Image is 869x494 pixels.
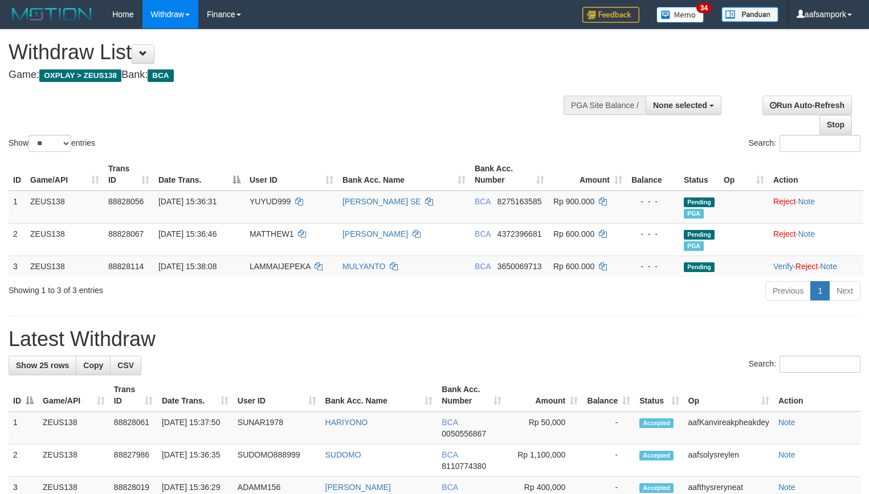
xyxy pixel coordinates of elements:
[684,379,774,411] th: Op: activate to sort column ascending
[38,411,109,444] td: ZEUS138
[39,69,121,82] span: OXPLAY > ZEUS138
[117,361,134,370] span: CSV
[769,223,863,256] td: ·
[553,229,594,238] span: Rp 600.000
[475,197,491,206] span: BCA
[9,158,26,191] th: ID
[679,158,719,191] th: Status
[437,379,506,411] th: Bank Acc. Number: activate to sort column ascending
[684,197,715,207] span: Pending
[684,241,704,251] span: Marked by aafsolysreylen
[83,361,103,370] span: Copy
[653,101,707,110] span: None selected
[497,229,542,238] span: Copy 4372396681 to clipboard
[769,158,863,191] th: Action
[553,262,594,271] span: Rp 600.000
[9,191,26,224] td: 1
[9,135,95,152] label: Show entries
[342,197,421,206] a: [PERSON_NAME] SE
[110,356,141,375] a: CSV
[773,262,793,271] a: Verify
[582,379,635,411] th: Balance: activate to sort column ascending
[582,7,639,23] img: Feedback.jpg
[635,379,683,411] th: Status: activate to sort column ascending
[9,69,568,81] h4: Game: Bank:
[338,158,470,191] th: Bank Acc. Name: activate to sort column ascending
[773,229,796,238] a: Reject
[631,261,675,272] div: - - -
[9,223,26,256] td: 2
[506,411,582,444] td: Rp 50,000
[108,197,144,206] span: 88828056
[158,262,217,271] span: [DATE] 15:38:08
[639,483,674,493] span: Accepted
[26,256,104,277] td: ZEUS138
[157,379,233,411] th: Date Trans.: activate to sort column ascending
[762,96,852,115] a: Run Auto-Refresh
[684,444,774,477] td: aafsolysreylen
[342,262,385,271] a: MULYANTO
[250,197,291,206] span: YUYUD999
[798,229,815,238] a: Note
[684,230,715,240] span: Pending
[442,418,458,427] span: BCA
[442,483,458,492] span: BCA
[245,158,338,191] th: User ID: activate to sort column ascending
[9,41,568,64] h1: Withdraw List
[810,281,830,300] a: 1
[778,450,795,459] a: Note
[109,411,157,444] td: 88828061
[506,444,582,477] td: Rp 1,100,000
[769,256,863,277] td: · ·
[639,451,674,460] span: Accepted
[38,444,109,477] td: ZEUS138
[564,96,646,115] div: PGA Site Balance /
[627,158,679,191] th: Balance
[475,262,491,271] span: BCA
[684,411,774,444] td: aafKanvireakpheakdey
[104,158,154,191] th: Trans ID: activate to sort column ascending
[749,135,860,152] label: Search:
[9,328,860,351] h1: Latest Withdraw
[778,483,795,492] a: Note
[778,418,795,427] a: Note
[108,262,144,271] span: 88828114
[9,379,38,411] th: ID: activate to sort column descending
[9,6,95,23] img: MOTION_logo.png
[250,262,311,271] span: LAMMAIJEPEKA
[321,379,438,411] th: Bank Acc. Name: activate to sort column ascending
[108,229,144,238] span: 88828067
[250,229,294,238] span: MATTHEW1
[28,135,71,152] select: Showentries
[646,96,721,115] button: None selected
[470,158,549,191] th: Bank Acc. Number: activate to sort column ascending
[9,356,76,375] a: Show 25 rows
[109,444,157,477] td: 88827986
[26,158,104,191] th: Game/API: activate to sort column ascending
[475,229,491,238] span: BCA
[109,379,157,411] th: Trans ID: activate to sort column ascending
[780,356,860,373] input: Search:
[76,356,111,375] a: Copy
[582,411,635,444] td: -
[157,411,233,444] td: [DATE] 15:37:50
[38,379,109,411] th: Game/API: activate to sort column ascending
[795,262,818,271] a: Reject
[148,69,173,82] span: BCA
[442,450,458,459] span: BCA
[154,158,245,191] th: Date Trans.: activate to sort column descending
[233,444,321,477] td: SUDOMO888999
[233,379,321,411] th: User ID: activate to sort column ascending
[442,429,486,438] span: Copy 0050556867 to clipboard
[749,356,860,373] label: Search:
[506,379,582,411] th: Amount: activate to sort column ascending
[631,196,675,207] div: - - -
[553,197,594,206] span: Rp 900.000
[684,209,704,219] span: Marked by aafsolysreylen
[157,444,233,477] td: [DATE] 15:36:35
[631,228,675,240] div: - - -
[639,418,674,428] span: Accepted
[497,197,542,206] span: Copy 8275163585 to clipboard
[549,158,627,191] th: Amount: activate to sort column ascending
[684,262,715,272] span: Pending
